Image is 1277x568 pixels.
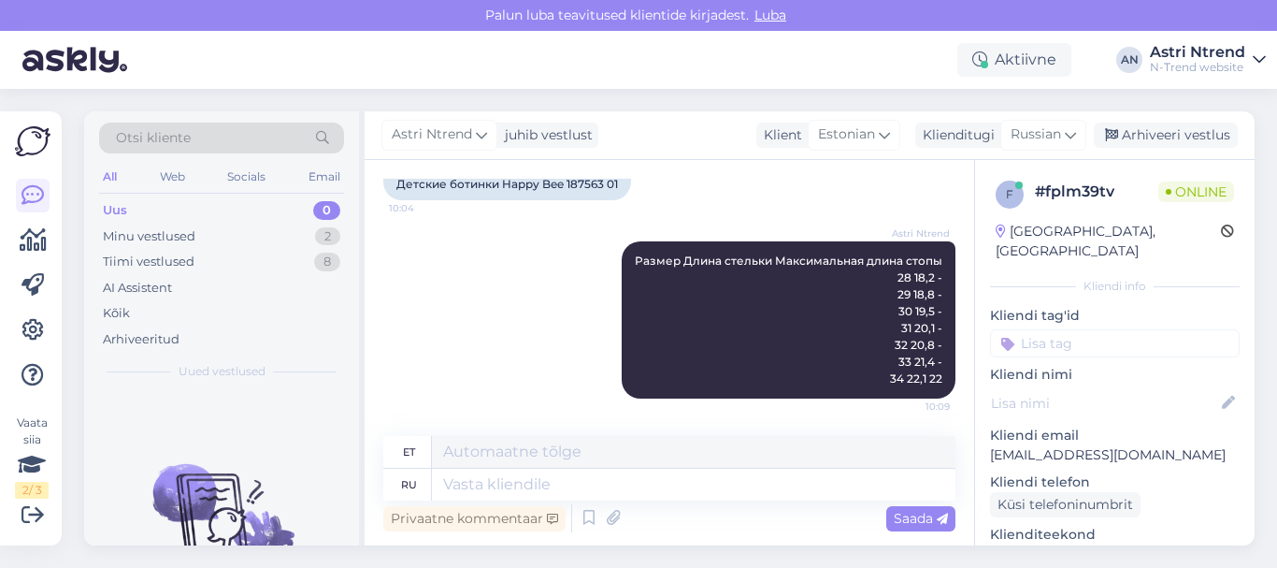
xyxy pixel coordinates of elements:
[1094,123,1238,148] div: Arhiveeri vestlus
[305,165,344,189] div: Email
[915,125,995,145] div: Klienditugi
[1150,45,1266,75] a: Astri NtrendN-Trend website
[990,525,1240,545] p: Klienditeekond
[990,492,1141,517] div: Küsi telefoninumbrit
[1158,182,1234,202] span: Online
[880,226,950,240] span: Astri Ntrend
[990,365,1240,385] p: Kliendi nimi
[1006,187,1013,201] span: f
[103,330,179,349] div: Arhiveeritud
[383,506,566,532] div: Privaatne kommentaar
[756,125,802,145] div: Klient
[314,253,340,271] div: 8
[1035,181,1158,203] div: # fplm39tv
[392,124,472,145] span: Astri Ntrend
[990,278,1240,295] div: Kliendi info
[1011,124,1061,145] span: Russian
[156,165,189,189] div: Web
[403,436,415,468] div: et
[749,7,792,23] span: Luba
[880,400,950,414] span: 10:09
[401,469,417,501] div: ru
[15,126,50,156] img: Askly Logo
[990,306,1240,326] p: Kliendi tag'id
[315,227,340,246] div: 2
[15,482,49,499] div: 2 / 3
[635,254,942,386] span: Размер Длина стельки Максимальная длина стопы 28 18,2 - 29 18,8 - 30 19,5 - 31 20,1 - 32 20,8 - 3...
[103,253,194,271] div: Tiimi vestlused
[116,128,191,148] span: Otsi kliente
[1150,45,1245,60] div: Astri Ntrend
[389,201,459,215] span: 10:04
[957,43,1071,77] div: Aktiivne
[990,445,1240,465] p: [EMAIL_ADDRESS][DOMAIN_NAME]
[818,124,875,145] span: Estonian
[996,222,1221,261] div: [GEOGRAPHIC_DATA], [GEOGRAPHIC_DATA]
[179,363,265,380] span: Uued vestlused
[99,165,121,189] div: All
[1150,60,1245,75] div: N-Trend website
[894,510,948,527] span: Saada
[313,201,340,220] div: 0
[990,329,1240,357] input: Lisa tag
[15,415,49,499] div: Vaata siia
[497,125,593,145] div: juhib vestlust
[103,279,172,298] div: AI Assistent
[991,393,1218,414] input: Lisa nimi
[383,168,631,200] div: Детские ботинки Happy Bee 187563 01
[103,227,195,246] div: Minu vestlused
[223,165,269,189] div: Socials
[990,473,1240,492] p: Kliendi telefon
[1116,47,1142,73] div: AN
[990,426,1240,445] p: Kliendi email
[103,304,130,323] div: Kõik
[103,201,127,220] div: Uus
